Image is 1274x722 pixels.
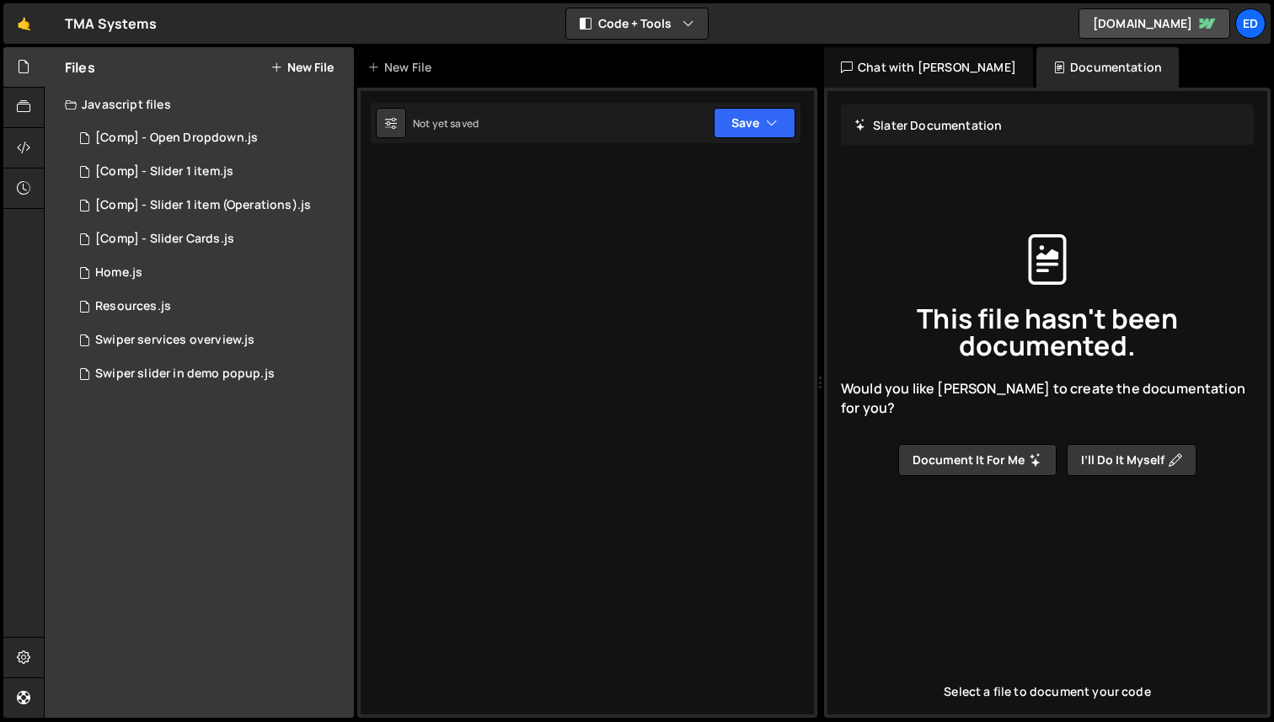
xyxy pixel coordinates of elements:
[65,324,354,357] div: 15745/44803.js
[65,256,354,290] div: 15745/41882.js
[65,58,95,77] h2: Files
[95,232,234,247] div: [Comp] - Slider Cards.js
[714,108,795,138] button: Save
[95,366,275,382] div: Swiper slider in demo popup.js
[1036,47,1179,88] div: Documentation
[45,88,354,121] div: Javascript files
[824,47,1033,88] div: Chat with [PERSON_NAME]
[841,305,1254,359] span: This file hasn't been documented.
[3,3,45,44] a: 🤙
[65,357,354,391] div: 15745/43499.js
[95,299,171,314] div: Resources.js
[65,13,157,34] div: TMA Systems
[898,444,1057,476] button: Document it for me
[367,59,438,76] div: New File
[65,189,354,222] div: 15745/41948.js
[65,155,354,189] div: 15745/41885.js
[95,164,233,179] div: [Comp] - Slider 1 item.js
[841,379,1254,417] span: Would you like [PERSON_NAME] to create the documentation for you?
[1067,444,1196,476] button: I’ll do it myself
[95,198,311,213] div: [Comp] - Slider 1 item (Operations).js
[1079,8,1230,39] a: [DOMAIN_NAME]
[65,121,354,155] div: 15745/41947.js
[270,61,334,74] button: New File
[65,290,354,324] div: 15745/44306.js
[413,116,479,131] div: Not yet saved
[95,265,142,281] div: Home.js
[95,131,258,146] div: [Comp] - Open Dropdown.js
[566,8,708,39] button: Code + Tools
[854,117,1002,133] h2: Slater Documentation
[95,333,254,348] div: Swiper services overview.js
[65,222,354,256] div: 15745/42002.js
[1235,8,1266,39] a: Ed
